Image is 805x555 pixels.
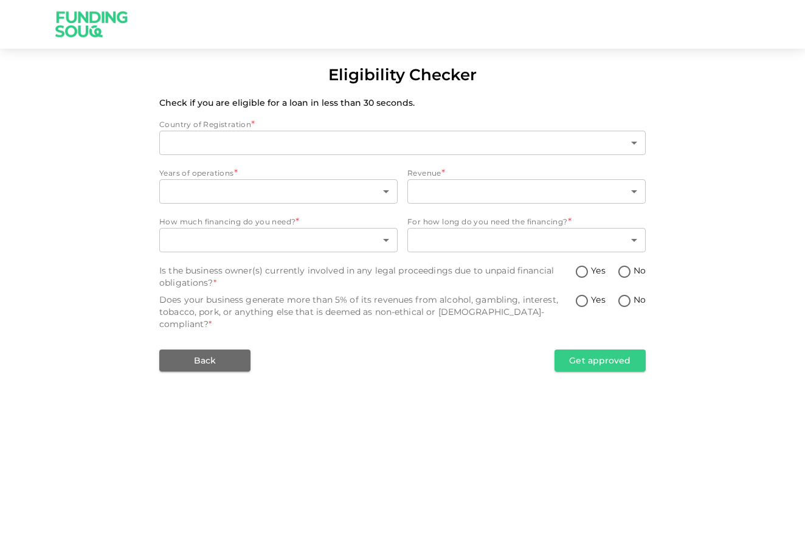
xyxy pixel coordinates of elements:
span: Yes [591,294,605,306]
button: Get approved [555,350,646,371]
div: Eligibility Checker [328,63,477,87]
span: No [634,264,646,277]
span: Country of Registration [159,120,251,129]
div: revenue [407,179,646,204]
button: Back [159,350,250,371]
span: Revenue [407,168,441,178]
div: howMuchAmountNeeded [159,228,398,252]
div: Does your business generate more than 5% of its revenues from alcohol, gambling, interest, tobacc... [159,294,575,330]
div: yearsOfOperations [159,179,398,204]
div: Is the business owner(s) currently involved in any legal proceedings due to unpaid financial obli... [159,264,575,289]
span: No [634,294,646,306]
span: For how long do you need the financing? [407,217,568,226]
span: Yes [591,264,605,277]
div: countryOfRegistration [159,131,646,155]
div: howLongFinancing [407,228,646,252]
p: Check if you are eligible for a loan in less than 30 seconds. [159,97,646,109]
span: How much financing do you need? [159,217,295,226]
span: Years of operations [159,168,234,178]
